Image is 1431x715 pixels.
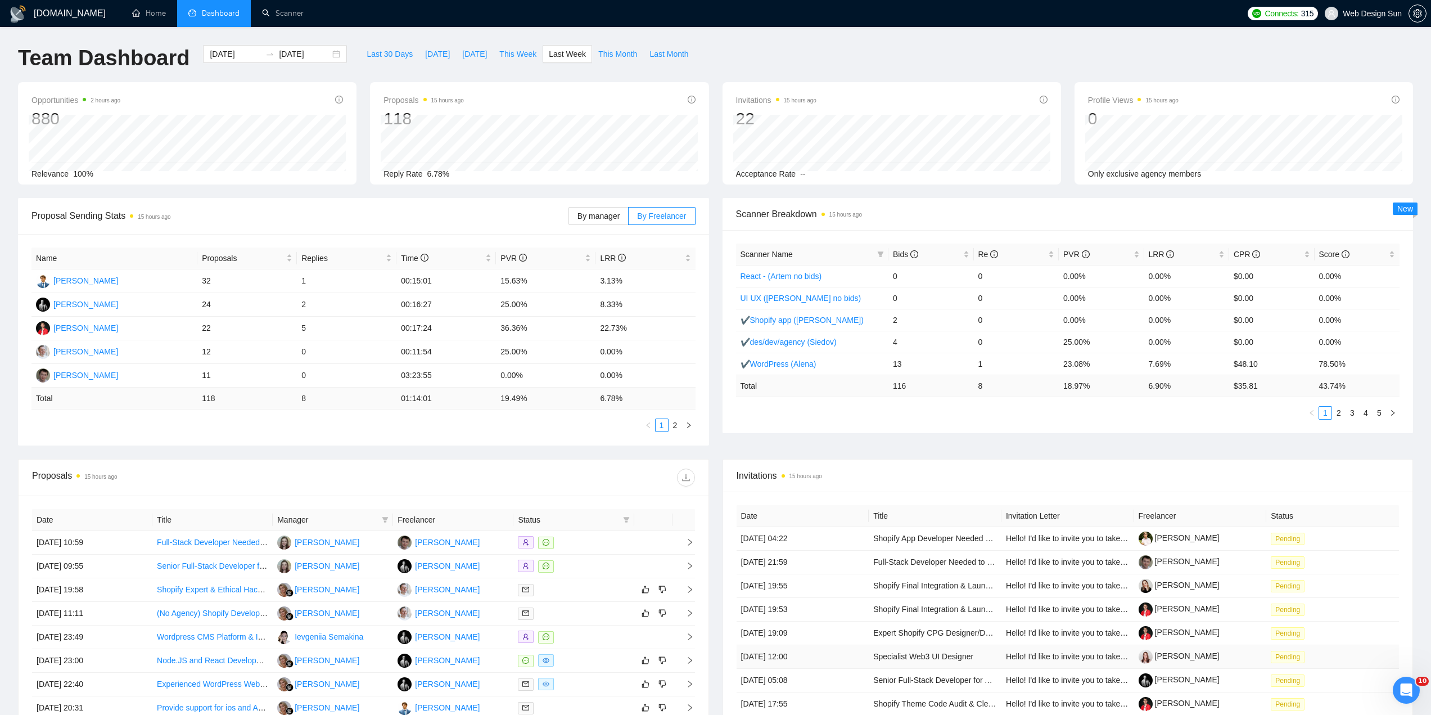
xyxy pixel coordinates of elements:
[669,419,681,431] a: 2
[36,274,50,288] img: IT
[9,5,27,23] img: logo
[685,422,692,429] span: right
[277,679,359,688] a: MC[PERSON_NAME]
[210,48,261,60] input: Start date
[31,108,120,129] div: 880
[415,560,480,572] div: [PERSON_NAME]
[1252,250,1260,258] span: info-circle
[522,610,529,617] span: mail
[265,50,274,59] span: swap-right
[157,585,363,594] a: Shopify Expert & Ethical Hacker for Print-on-Demand Store
[642,680,649,689] span: like
[297,317,396,340] td: 5
[736,207,1400,221] span: Scanner Breakdown
[595,317,695,340] td: 22.73%
[669,419,682,432] li: 2
[1139,697,1153,711] img: c1gYzaiHUxzr9pyMKNIHxZ8zNyqQY9LeMr9TiodOxNT0d-ipwb5dqWQRi3NaJcazU8
[1265,7,1298,20] span: Connects:
[295,678,359,690] div: [PERSON_NAME]
[398,655,480,664] a: YY[PERSON_NAME]
[496,317,595,340] td: 36.36%
[396,269,496,293] td: 00:15:01
[873,628,1045,637] a: Expert Shopify CPG Designer/Developer Needed
[398,630,412,644] img: YY
[197,269,297,293] td: 32
[1059,265,1144,287] td: 0.00%
[656,654,669,667] button: dislike
[1301,7,1313,20] span: 315
[1315,287,1400,309] td: 0.00%
[643,45,694,63] button: Last Month
[277,608,359,617] a: MC[PERSON_NAME]
[658,703,666,712] span: dislike
[1144,287,1230,309] td: 0.00%
[1271,580,1304,592] span: Pending
[522,657,529,664] span: message
[277,537,359,546] a: OB[PERSON_NAME]
[1139,533,1220,542] a: [PERSON_NAME]
[36,347,118,356] a: IS[PERSON_NAME]
[427,169,450,178] span: 6.78%
[456,45,493,63] button: [DATE]
[295,701,359,714] div: [PERSON_NAME]
[645,422,652,429] span: left
[655,419,669,432] li: 1
[656,701,669,714] button: dislike
[297,248,396,269] th: Replies
[1373,406,1386,420] li: 5
[53,345,118,358] div: [PERSON_NAME]
[36,323,118,332] a: AT[PERSON_NAME]
[157,656,364,665] a: Node.JS and React Developer for WordPress AI Integration
[873,534,1106,543] a: Shopify App Developer Needed – TCGplayer API Order Integration
[1139,602,1153,617] img: c1gYzaiHUxzr9pyMKNIHxZ8zNyqQY9LeMr9TiodOxNT0d-ipwb5dqWQRi3NaJcazU8
[421,254,428,262] span: info-circle
[1271,556,1304,569] span: Pending
[639,677,652,691] button: like
[1139,650,1153,664] img: c1rlM94zDiz4umbxy82VIoyh5gfdYSfjqZlQ5k6nxFCVSoeVjJM9O3ib3Vp8ivm6kD
[1308,410,1315,416] span: left
[543,539,549,546] span: message
[295,560,359,572] div: [PERSON_NAME]
[277,703,359,712] a: MC[PERSON_NAME]
[642,585,649,594] span: like
[682,419,696,432] li: Next Page
[18,45,189,71] h1: Team Dashboard
[277,677,291,691] img: MC
[383,93,464,107] span: Proposals
[1373,407,1385,419] a: 5
[396,293,496,317] td: 00:16:27
[138,214,170,220] time: 15 hours ago
[396,317,496,340] td: 00:17:24
[188,9,196,17] span: dashboard
[1271,533,1304,545] span: Pending
[157,680,336,689] a: Experienced WordPress Website Designer Needed
[1333,407,1345,419] a: 2
[1315,309,1400,331] td: 0.00%
[415,631,480,643] div: [PERSON_NAME]
[1409,5,1427,23] button: setting
[1386,406,1400,420] li: Next Page
[277,536,291,550] img: OB
[1271,652,1309,661] a: Pending
[873,676,1058,685] a: Senior Full-Stack Developer for AI Car Shopping App
[262,8,304,18] a: searchScanner
[888,287,974,309] td: 0
[1271,605,1309,614] a: Pending
[398,584,480,593] a: IS[PERSON_NAME]
[656,583,669,596] button: dislike
[637,212,686,221] span: By Freelancer
[741,359,816,368] a: ✔WordPress (Alena)
[1342,250,1349,258] span: info-circle
[875,246,886,263] span: filter
[598,48,637,60] span: This Month
[1229,309,1315,331] td: $0.00
[741,338,837,347] a: ✔des/dev/agency (Siedov)
[1346,407,1358,419] a: 3
[688,96,696,104] span: info-circle
[829,212,862,218] time: 15 hours ago
[415,536,480,548] div: [PERSON_NAME]
[415,583,480,596] div: [PERSON_NAME]
[522,586,529,593] span: mail
[543,563,549,569] span: message
[367,48,413,60] span: Last 30 Days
